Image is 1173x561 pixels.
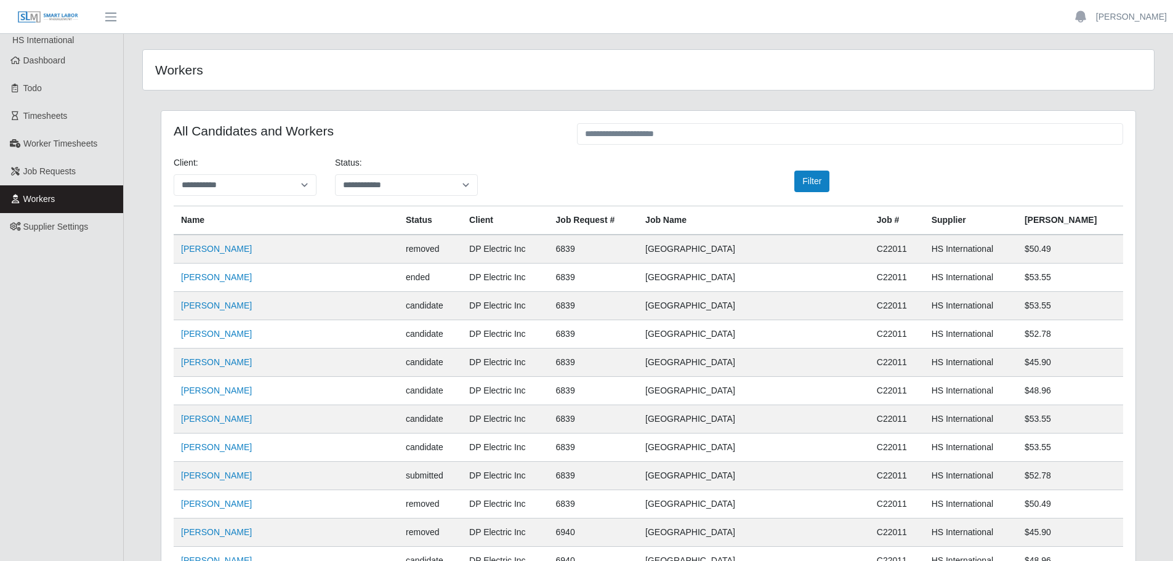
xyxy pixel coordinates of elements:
td: submitted [398,462,462,490]
th: Job Name [638,206,869,235]
label: Client: [174,156,198,169]
h4: All Candidates and Workers [174,123,558,139]
td: 6839 [549,235,639,264]
td: candidate [398,434,462,462]
td: $45.90 [1017,519,1123,547]
td: HS International [924,519,1017,547]
a: [PERSON_NAME] [181,470,252,480]
td: 6839 [549,405,639,434]
td: $53.55 [1017,264,1123,292]
td: candidate [398,292,462,320]
td: 6839 [549,320,639,349]
td: 6839 [549,349,639,377]
a: [PERSON_NAME] [181,329,252,339]
h4: Workers [155,62,555,78]
td: C22011 [869,434,924,462]
span: Todo [23,83,42,93]
a: [PERSON_NAME] [1096,10,1167,23]
td: C22011 [869,349,924,377]
td: DP Electric Inc [462,434,549,462]
td: DP Electric Inc [462,349,549,377]
td: HS International [924,490,1017,519]
th: Name [174,206,398,235]
td: $53.55 [1017,292,1123,320]
td: [GEOGRAPHIC_DATA] [638,434,869,462]
a: [PERSON_NAME] [181,301,252,310]
td: C22011 [869,235,924,264]
td: DP Electric Inc [462,519,549,547]
span: Job Requests [23,166,76,176]
td: HS International [924,405,1017,434]
td: C22011 [869,320,924,349]
th: Status [398,206,462,235]
a: [PERSON_NAME] [181,527,252,537]
td: HS International [924,264,1017,292]
th: Job # [869,206,924,235]
th: Client [462,206,549,235]
span: Workers [23,194,55,204]
span: Dashboard [23,55,66,65]
td: DP Electric Inc [462,405,549,434]
td: $53.55 [1017,434,1123,462]
img: SLM Logo [17,10,79,24]
td: 6839 [549,434,639,462]
td: HS International [924,292,1017,320]
td: $52.78 [1017,320,1123,349]
td: candidate [398,320,462,349]
td: C22011 [869,462,924,490]
td: $50.49 [1017,490,1123,519]
th: Supplier [924,206,1017,235]
a: [PERSON_NAME] [181,442,252,452]
span: Worker Timesheets [23,139,97,148]
th: Job Request # [549,206,639,235]
td: HS International [924,349,1017,377]
td: removed [398,235,462,264]
td: removed [398,490,462,519]
td: DP Electric Inc [462,264,549,292]
a: [PERSON_NAME] [181,357,252,367]
td: C22011 [869,292,924,320]
td: candidate [398,349,462,377]
label: Status: [335,156,362,169]
td: ended [398,264,462,292]
td: [GEOGRAPHIC_DATA] [638,377,869,405]
td: DP Electric Inc [462,235,549,264]
td: DP Electric Inc [462,377,549,405]
td: HS International [924,377,1017,405]
th: [PERSON_NAME] [1017,206,1123,235]
td: [GEOGRAPHIC_DATA] [638,292,869,320]
td: 6839 [549,292,639,320]
span: HS International [12,35,74,45]
td: $48.96 [1017,377,1123,405]
td: [GEOGRAPHIC_DATA] [638,462,869,490]
td: [GEOGRAPHIC_DATA] [638,519,869,547]
td: $53.55 [1017,405,1123,434]
td: [GEOGRAPHIC_DATA] [638,405,869,434]
td: C22011 [869,377,924,405]
button: Filter [794,171,829,192]
td: C22011 [869,490,924,519]
span: Supplier Settings [23,222,89,232]
td: 6839 [549,490,639,519]
td: DP Electric Inc [462,490,549,519]
td: C22011 [869,264,924,292]
td: [GEOGRAPHIC_DATA] [638,349,869,377]
td: candidate [398,405,462,434]
a: [PERSON_NAME] [181,499,252,509]
td: DP Electric Inc [462,320,549,349]
td: DP Electric Inc [462,462,549,490]
td: [GEOGRAPHIC_DATA] [638,235,869,264]
td: 6839 [549,264,639,292]
a: [PERSON_NAME] [181,385,252,395]
a: [PERSON_NAME] [181,414,252,424]
td: $50.49 [1017,235,1123,264]
a: [PERSON_NAME] [181,272,252,282]
td: $52.78 [1017,462,1123,490]
td: [GEOGRAPHIC_DATA] [638,264,869,292]
td: [GEOGRAPHIC_DATA] [638,490,869,519]
td: HS International [924,462,1017,490]
td: C22011 [869,519,924,547]
td: removed [398,519,462,547]
td: 6940 [549,519,639,547]
td: DP Electric Inc [462,292,549,320]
